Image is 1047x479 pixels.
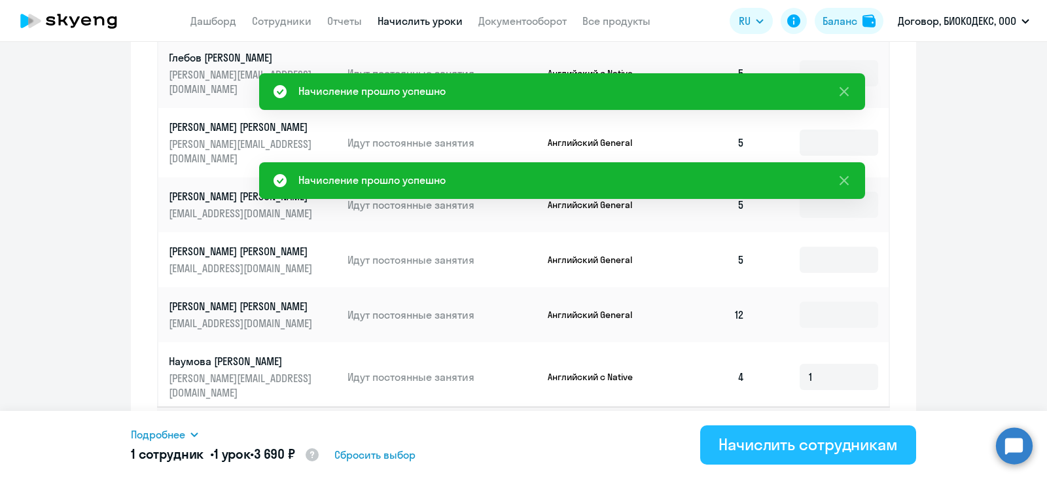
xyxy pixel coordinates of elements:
p: [PERSON_NAME] [PERSON_NAME] [169,299,315,313]
p: [PERSON_NAME] [PERSON_NAME] [169,244,315,258]
td: 5 [664,177,755,232]
a: Дашборд [190,14,236,27]
p: Английский General [548,309,646,321]
a: Документооборот [478,14,567,27]
p: Английский с Native [548,67,646,79]
td: 4 [664,342,755,412]
p: Английский General [548,199,646,211]
a: [PERSON_NAME] [PERSON_NAME][PERSON_NAME][EMAIL_ADDRESS][DOMAIN_NAME] [169,120,337,166]
a: [PERSON_NAME] [PERSON_NAME][EMAIL_ADDRESS][DOMAIN_NAME] [169,299,337,330]
p: Идут постоянные занятия [347,135,537,150]
img: balance [862,14,876,27]
p: [PERSON_NAME] [PERSON_NAME] [169,120,315,134]
div: Начисление прошло успешно [298,172,446,188]
button: Договор, БИОКОДЕКС, ООО [891,5,1036,37]
p: Договор, БИОКОДЕКС, ООО [898,13,1016,29]
p: Идут постоянные занятия [347,370,537,384]
span: RU [739,13,751,29]
p: [PERSON_NAME] [PERSON_NAME] [169,189,315,204]
p: Идут постоянные занятия [347,198,537,212]
div: Начисление прошло успешно [298,83,446,99]
a: Наумова [PERSON_NAME][PERSON_NAME][EMAIL_ADDRESS][DOMAIN_NAME] [169,354,337,400]
p: Английский с Native [548,371,646,383]
h5: 1 сотрудник • • [131,445,320,465]
span: 3 690 ₽ [254,446,295,462]
a: [PERSON_NAME] [PERSON_NAME][EMAIL_ADDRESS][DOMAIN_NAME] [169,244,337,275]
span: 1 урок [214,446,250,462]
p: [PERSON_NAME][EMAIL_ADDRESS][DOMAIN_NAME] [169,137,315,166]
a: Сотрудники [252,14,311,27]
span: Подробнее [131,427,185,442]
p: Глебов [PERSON_NAME] [169,50,315,65]
a: Начислить уроки [378,14,463,27]
a: [PERSON_NAME] [PERSON_NAME][EMAIL_ADDRESS][DOMAIN_NAME] [169,189,337,221]
p: [EMAIL_ADDRESS][DOMAIN_NAME] [169,261,315,275]
td: 5 [664,232,755,287]
div: Начислить сотрудникам [719,434,898,455]
td: 12 [664,287,755,342]
div: Баланс [823,13,857,29]
button: Балансbalance [815,8,883,34]
p: [EMAIL_ADDRESS][DOMAIN_NAME] [169,316,315,330]
p: Идут постоянные занятия [347,66,537,80]
button: Начислить сотрудникам [700,425,916,465]
p: Идут постоянные занятия [347,308,537,322]
span: Сбросить выбор [334,447,416,463]
p: Наумова [PERSON_NAME] [169,354,315,368]
td: 5 [664,108,755,177]
a: Глебов [PERSON_NAME][PERSON_NAME][EMAIL_ADDRESS][DOMAIN_NAME] [169,50,337,96]
p: Идут постоянные занятия [347,253,537,267]
a: Все продукты [582,14,650,27]
a: Отчеты [327,14,362,27]
p: Английский General [548,254,646,266]
button: RU [730,8,773,34]
p: [EMAIL_ADDRESS][DOMAIN_NAME] [169,206,315,221]
p: Английский General [548,137,646,149]
p: [PERSON_NAME][EMAIL_ADDRESS][DOMAIN_NAME] [169,67,315,96]
p: [PERSON_NAME][EMAIL_ADDRESS][DOMAIN_NAME] [169,371,315,400]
